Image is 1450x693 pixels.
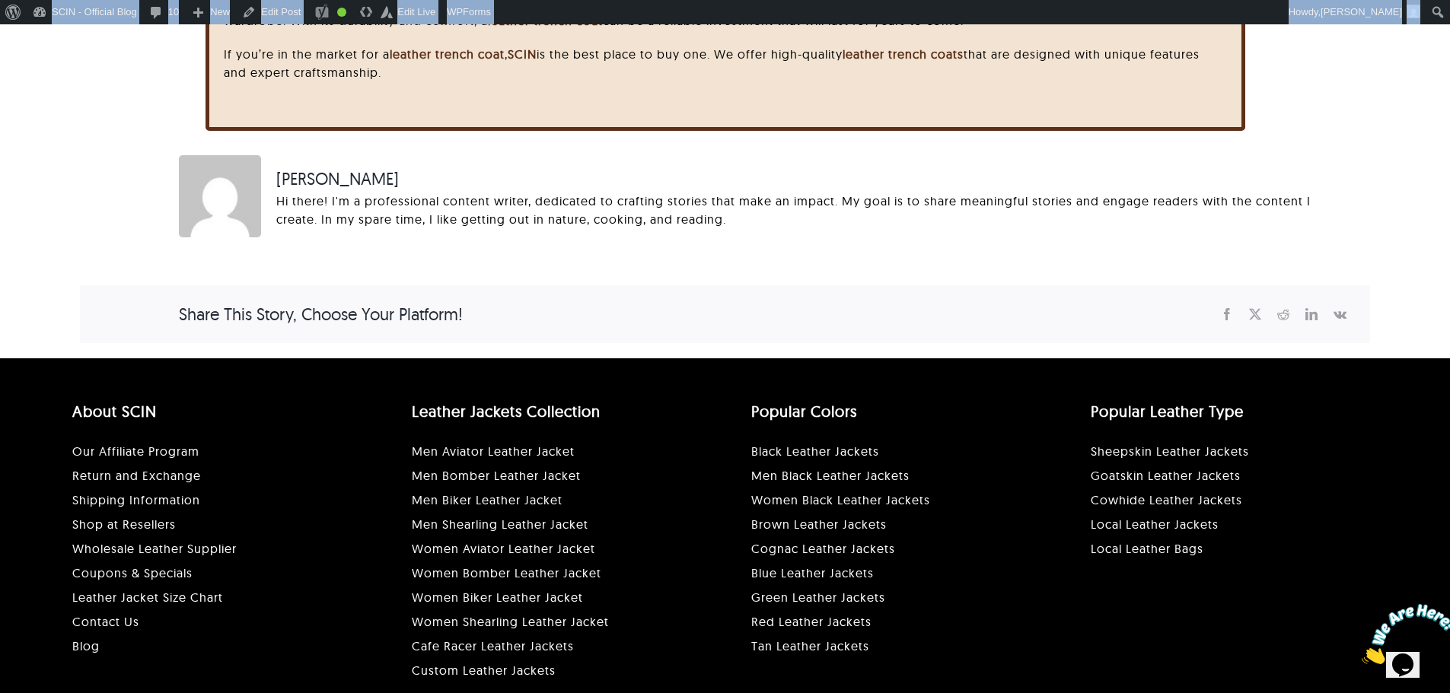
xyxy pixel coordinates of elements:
a: leather trench coats [843,46,964,62]
div: Hi there! I'm a professional content writer, dedicated to crafting stories that make an impact. M... [276,192,1347,228]
a: X [1241,304,1270,324]
a: Cognac Leather Jackets [751,541,895,556]
a: About SCIN [72,402,157,421]
a: Sheepskin Leather Jackets [1091,443,1249,459]
a: Coupons & Specials [72,565,193,580]
iframe: chat widget [1356,598,1450,670]
a: Men Black Leather Jackets [751,468,910,483]
span: 1 [6,6,12,19]
a: Local Leather Goods and Accessories [1091,541,1203,556]
span: [PERSON_NAME] [1321,6,1402,17]
a: Men Bomber Leather Jacket [412,468,581,483]
img: Chat attention grabber [6,6,100,66]
a: SCIN [508,46,537,62]
a: Women Black Leather Jackets [751,492,930,507]
a: Black Leather Jackets [751,443,879,459]
a: Shop at Resellers [72,517,176,532]
span: [PERSON_NAME] [276,167,1347,192]
a: Men Aviator Leather Jacket [412,443,575,459]
a: Shipping Information [72,492,200,507]
a: Brown Leather Jackets [751,517,887,532]
a: Leather Jacket Size Chart [72,590,223,605]
a: Goatskin Leather Jackets [1091,468,1241,483]
a: Women Shearling Leather Jacket [412,614,609,629]
p: If you’re in the market for a , is the best place to buy one. We offer high-quality that are desi... [224,45,1225,81]
a: Men Shearling Leather Jacket [412,517,588,532]
a: Cowhide Leather Jackets [1091,492,1242,507]
a: Vk [1326,304,1355,324]
a: Our Affiliate Program [72,443,199,459]
div: Good [337,8,346,17]
a: Cafe Racer Leather Jackets [412,638,574,653]
a: LinkedIn [1298,304,1326,324]
a: Women Biker Leather Jacket [412,590,583,605]
a: Popular Colors [751,402,857,421]
a: Popular Leather Type [1091,402,1244,421]
h4: Share This Story, Choose Your Platform! [179,302,463,327]
a: Red Leather Jackets [751,614,872,629]
a: Blue Leather Jackets [751,565,874,580]
a: leather trench coat [390,46,505,62]
a: Leather Jackets Collection [412,402,601,421]
a: Return and Exchange [72,468,201,483]
a: Women Aviator Leather Jacket [412,541,595,556]
a: Tan Leather Jackets [751,638,869,653]
a: Local Leather Jackets [1091,517,1219,532]
a: Contact Us [72,614,139,629]
a: Facebook [1213,304,1241,324]
a: Reddit [1270,304,1298,324]
a: Men Biker Leather Jacket [412,492,562,507]
img: Samantha L [179,155,261,237]
a: Wholesale Leather Supplier [72,541,237,556]
a: Green Leather Jackets [751,590,885,605]
a: Women Bomber Leather Jacket [412,565,601,580]
a: Custom Leather Jackets [412,663,556,678]
a: Blog [72,638,100,653]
